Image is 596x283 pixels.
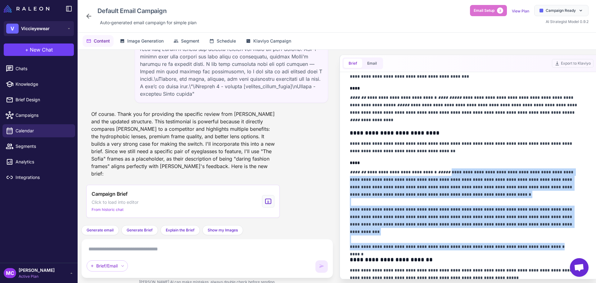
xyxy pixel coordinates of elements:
[16,65,70,72] span: Chats
[208,227,238,233] span: Show my Images
[16,174,70,181] span: Integrations
[2,78,75,91] a: Knowledge
[19,274,55,279] span: Active Plan
[344,59,362,68] button: Brief
[87,227,114,233] span: Generate email
[4,5,49,12] img: Raleon Logo
[474,8,494,13] span: Email Setup
[25,46,29,53] span: +
[100,19,196,26] span: Auto‑generated email campaign for simple plan
[2,155,75,168] a: Analytics
[95,5,199,17] div: Click to edit campaign name
[2,109,75,122] a: Campaigns
[92,207,124,212] span: From historic chat
[2,93,75,106] a: Brief Design
[16,127,70,134] span: Calendar
[16,96,70,103] span: Brief Design
[2,62,75,75] a: Chats
[160,225,200,235] button: Explain the Brief
[86,108,280,180] div: Of course. Thank you for providing the specific review from [PERSON_NAME] and the updated structu...
[4,21,74,36] button: VViccieyewear
[470,5,507,16] button: Email Setup3
[19,267,55,274] span: [PERSON_NAME]
[4,43,74,56] button: +New Chat
[546,8,576,13] span: Campaign Ready
[202,225,243,235] button: Show my Images
[121,225,158,235] button: Generate Brief
[81,225,119,235] button: Generate email
[217,38,236,44] span: Schedule
[83,35,114,47] button: Content
[21,25,50,32] span: Viccieyewear
[2,140,75,153] a: Segments
[362,59,382,68] button: Email
[4,5,52,12] a: Raleon Logo
[170,35,203,47] button: Segment
[30,46,53,53] span: New Chat
[16,158,70,165] span: Analytics
[205,35,240,47] button: Schedule
[253,38,291,44] span: Klaviyo Campaign
[181,38,199,44] span: Segment
[570,258,589,277] div: Open chat
[4,268,16,278] div: MC
[87,260,128,272] div: Brief/Email
[16,112,70,119] span: Campaigns
[94,38,110,44] span: Content
[2,171,75,184] a: Integrations
[166,227,195,233] span: Explain the Brief
[546,19,589,24] span: AI Strategist Model 0.9.2
[512,9,529,13] a: View Plan
[86,223,280,243] div: How does this look? I can easily swap out "The Sofia" for a different pair of eyeglasses if you h...
[497,7,503,14] span: 3
[552,59,594,68] button: Export to Klaviyo
[6,24,19,34] div: V
[127,38,164,44] span: Image Generation
[116,35,167,47] button: Image Generation
[16,143,70,150] span: Segments
[242,35,295,47] button: Klaviyo Campaign
[16,81,70,88] span: Knowledge
[92,190,128,198] span: Campaign Brief
[92,199,138,206] span: Click to load into editor
[2,124,75,137] a: Calendar
[127,227,153,233] span: Generate Brief
[97,18,199,27] div: Click to edit description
